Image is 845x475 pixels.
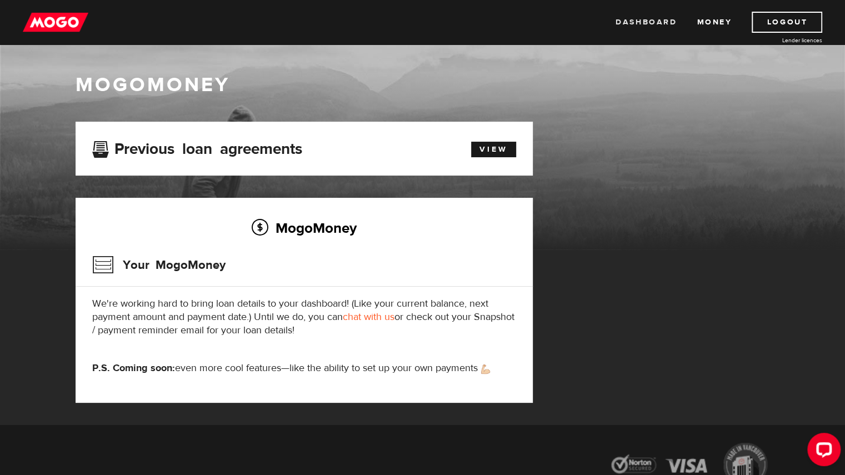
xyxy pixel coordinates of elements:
h3: Previous loan agreements [92,140,302,154]
a: Dashboard [616,12,677,33]
h3: Your MogoMoney [92,251,226,279]
a: View [471,142,516,157]
img: mogo_logo-11ee424be714fa7cbb0f0f49df9e16ec.png [23,12,88,33]
iframe: LiveChat chat widget [798,428,845,475]
a: chat with us [343,311,394,323]
a: Lender licences [739,36,822,44]
p: We're working hard to bring loan details to your dashboard! (Like your current balance, next paym... [92,297,516,337]
p: even more cool features—like the ability to set up your own payments [92,362,516,375]
strong: P.S. Coming soon: [92,362,175,374]
h1: MogoMoney [76,73,770,97]
a: Logout [752,12,822,33]
a: Money [697,12,732,33]
img: strong arm emoji [481,364,490,374]
h2: MogoMoney [92,216,516,239]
